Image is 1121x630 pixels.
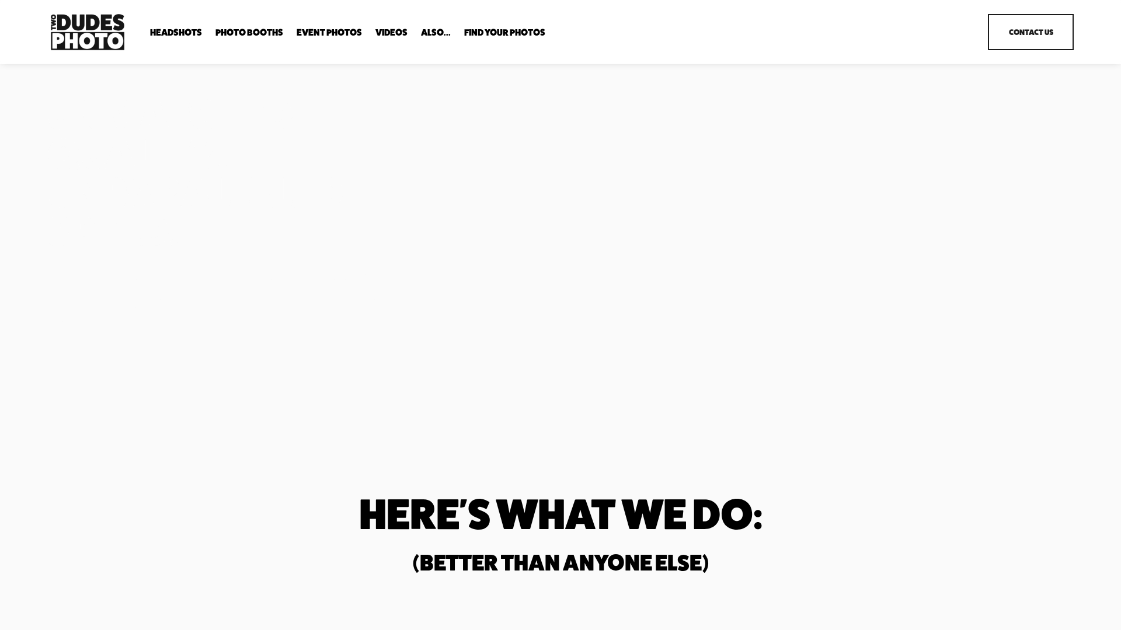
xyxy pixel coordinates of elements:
[464,28,545,37] span: Find Your Photos
[464,27,545,38] a: folder dropdown
[47,11,128,53] img: Two Dudes Photo | Headshots, Portraits &amp; Photo Booths
[215,28,283,37] span: Photo Booths
[421,28,451,37] span: Also...
[150,28,202,37] span: Headshots
[375,27,408,38] a: Videos
[421,27,451,38] a: folder dropdown
[175,495,945,533] h1: Here's What We do:
[297,27,362,38] a: Event Photos
[47,270,417,332] strong: Two Dudes Photo is a full-service photography & video production agency delivering premium experi...
[988,14,1074,50] a: Contact Us
[150,27,202,38] a: folder dropdown
[47,95,429,250] h1: Unmatched Quality. Unparalleled Speed.
[175,552,945,573] h2: (Better than anyone else)
[215,27,283,38] a: folder dropdown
